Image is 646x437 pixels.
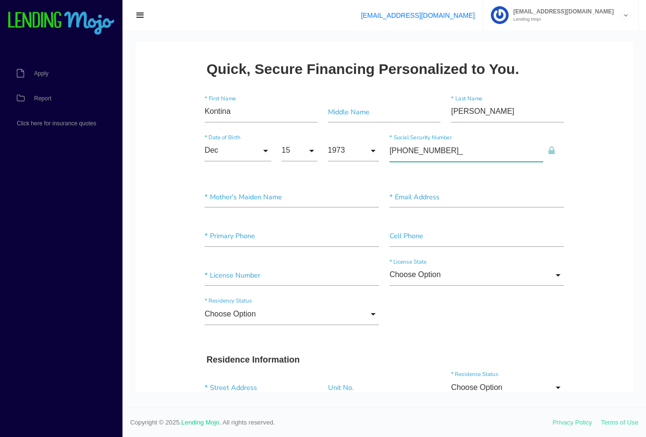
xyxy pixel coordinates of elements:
[17,121,96,126] span: Click here for insurance quotes
[361,12,475,19] a: [EMAIL_ADDRESS][DOMAIN_NAME]
[491,6,509,24] img: Profile image
[553,419,592,426] a: Privacy Policy
[71,313,427,324] h3: Residence Information
[182,419,219,426] a: Lending Mojo
[130,418,553,427] span: Copyright © 2025. . All rights reserved.
[34,96,51,101] span: Report
[601,419,638,426] a: Terms of Use
[509,17,614,22] small: Lending Mojo
[34,71,49,76] span: Apply
[509,9,614,14] span: [EMAIL_ADDRESS][DOMAIN_NAME]
[71,19,384,35] h2: Quick, Secure Financing Personalized to You.
[7,12,115,36] img: logo-small.png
